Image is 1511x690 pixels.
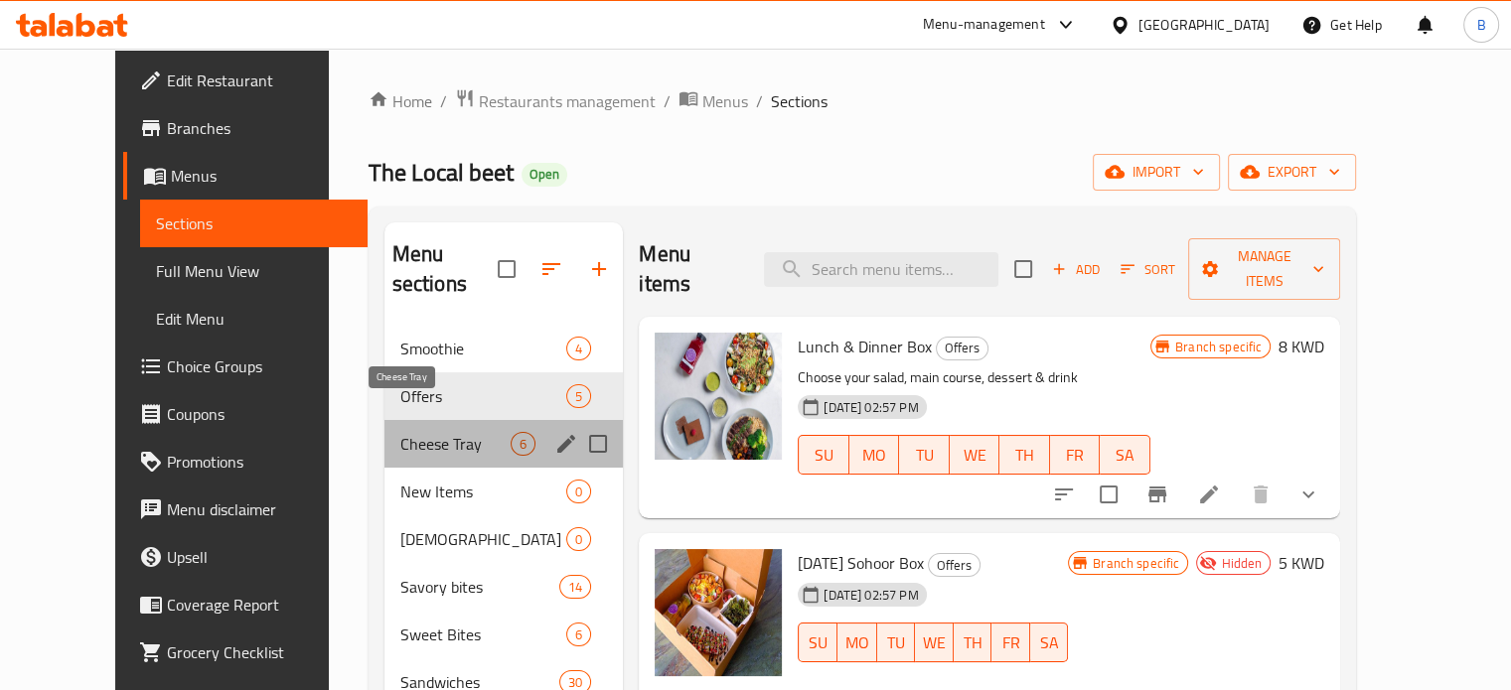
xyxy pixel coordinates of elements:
[655,549,782,676] img: Ramadan Sohoor Box
[167,354,352,378] span: Choice Groups
[923,13,1045,37] div: Menu-management
[845,628,869,657] span: MO
[400,480,567,503] span: New Items
[1038,628,1060,657] span: SA
[999,435,1050,475] button: TH
[156,211,352,235] span: Sections
[807,441,840,470] span: SU
[369,89,432,113] a: Home
[664,89,671,113] li: /
[1284,471,1332,518] button: show more
[167,69,352,92] span: Edit Restaurant
[798,435,848,475] button: SU
[123,628,368,676] a: Grocery Checklist
[928,553,981,577] div: Offers
[167,545,352,569] span: Upsell
[167,640,352,664] span: Grocery Checklist
[885,628,907,657] span: TU
[400,527,567,551] div: Ramadan Gathering
[400,337,567,360] span: Smoothie
[167,497,352,521] span: Menu disclaimer
[1133,471,1181,518] button: Branch-specific-item
[907,441,942,470] span: TU
[1204,244,1324,294] span: Manage items
[962,628,983,657] span: TH
[798,365,1150,390] p: Choose your salad, main course, dessert & drink
[849,435,900,475] button: MO
[807,628,829,657] span: SU
[167,116,352,140] span: Branches
[566,384,591,408] div: items
[512,435,534,454] span: 6
[567,530,590,549] span: 0
[950,435,1000,475] button: WE
[958,441,992,470] span: WE
[156,259,352,283] span: Full Menu View
[123,104,368,152] a: Branches
[400,575,559,599] span: Savory bites
[679,88,748,114] a: Menus
[798,332,932,361] span: Lunch & Dinner Box
[923,628,946,657] span: WE
[798,548,924,578] span: [DATE] Sohoor Box
[756,89,763,113] li: /
[1044,254,1108,285] span: Add item
[479,89,656,113] span: Restaurants management
[140,247,368,295] a: Full Menu View
[522,166,567,183] span: Open
[1237,471,1284,518] button: delete
[400,384,567,408] span: Offers
[1085,554,1187,573] span: Branch specific
[384,611,624,658] div: Sweet Bites6
[1167,338,1270,356] span: Branch specific
[528,245,575,293] span: Sort sections
[123,533,368,581] a: Upsell
[1476,14,1485,36] span: B
[369,88,1357,114] nav: breadcrumb
[567,625,590,644] span: 6
[857,441,892,470] span: MO
[384,468,624,515] div: New Items0
[123,438,368,485] a: Promotions
[455,88,656,114] a: Restaurants management
[171,164,352,188] span: Menus
[123,57,368,104] a: Edit Restaurant
[123,390,368,438] a: Coupons
[1007,441,1042,470] span: TH
[798,622,836,662] button: SU
[771,89,828,113] span: Sections
[1050,435,1101,475] button: FR
[837,622,877,662] button: MO
[167,450,352,474] span: Promotions
[816,586,926,605] span: [DATE] 02:57 PM
[551,429,581,459] button: edit
[384,420,624,468] div: Cheese Tray6edit
[156,307,352,331] span: Edit Menu
[1058,441,1093,470] span: FR
[1002,248,1044,290] span: Select section
[1279,333,1324,360] h6: 8 KWD
[877,622,915,662] button: TU
[1213,554,1270,573] span: Hidden
[816,398,926,417] span: [DATE] 02:57 PM
[1108,254,1188,285] span: Sort items
[1108,441,1142,470] span: SA
[1121,258,1175,281] span: Sort
[929,554,980,577] span: Offers
[167,593,352,617] span: Coverage Report
[937,337,987,359] span: Offers
[991,622,1029,662] button: FR
[936,337,988,360] div: Offers
[123,485,368,533] a: Menu disclaimer
[1088,474,1130,515] span: Select to update
[1093,154,1220,191] button: import
[1044,254,1108,285] button: Add
[511,432,535,456] div: items
[140,200,368,247] a: Sections
[1244,160,1340,185] span: export
[560,578,590,597] span: 14
[384,563,624,611] div: Savory bites14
